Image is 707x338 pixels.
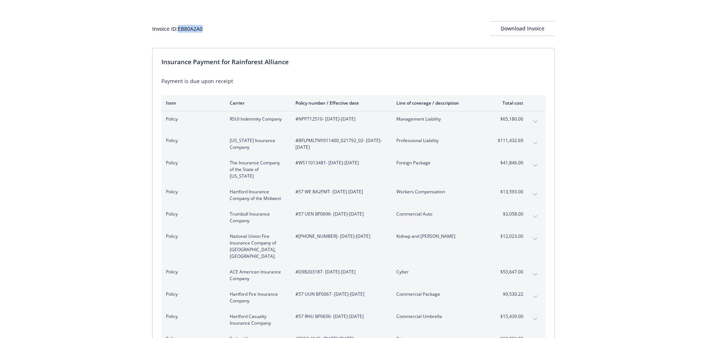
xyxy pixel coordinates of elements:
[529,313,541,325] button: expand content
[396,233,484,240] span: Kidnap and [PERSON_NAME]
[230,116,284,122] span: RSUI Indemnity Company
[161,264,546,286] div: PolicyACE American Insurance Company#D98203187- [DATE]-[DATE]Cyber$53,647.00expand content
[495,137,523,144] span: $111,432.69
[396,313,484,320] span: Commercial Umbrella
[166,313,218,320] span: Policy
[161,77,546,85] div: Payment is due upon receipt
[396,188,484,195] span: Workers Compensation
[230,291,284,304] span: Hartford Fire Insurance Company
[396,116,484,122] span: Management Liability
[230,160,284,180] span: The Insurance Company of the State of [US_STATE]
[396,137,484,144] span: Professional Liability
[396,100,484,106] div: Line of coverage / description
[152,25,203,33] div: Invoice ID: EB80A2A0
[161,229,546,264] div: PolicyNational Union Fire Insurance Company of [GEOGRAPHIC_DATA], [GEOGRAPHIC_DATA].#[PHONE_NUMBE...
[295,291,384,298] span: #57 UUN BF0067 - [DATE]-[DATE]
[161,155,546,184] div: PolicyThe Insurance Company of the State of [US_STATE]#WS11013481- [DATE]-[DATE]Foreign Package$4...
[161,111,546,133] div: PolicyRSUI Indemnity Company#NPP712510- [DATE]-[DATE]Management Liability$65,180.00expand content
[295,188,384,195] span: #57 WE BA2FMT - [DATE]-[DATE]
[295,160,384,166] span: #WS11013481 - [DATE]-[DATE]
[295,269,384,275] span: #D98203187 - [DATE]-[DATE]
[166,100,218,106] div: Item
[230,137,284,151] span: [US_STATE] Insurance Company
[396,269,484,275] span: Cyber
[295,233,384,240] span: #[PHONE_NUMBER] - [DATE]-[DATE]
[529,116,541,128] button: expand content
[230,188,284,202] span: Hartford Insurance Company of the Midwest
[161,286,546,309] div: PolicyHartford Fire Insurance Company#57 UUN BF0067- [DATE]-[DATE]Commercial Package$9,530.22expa...
[295,211,384,217] span: #57 UEN BF0696 - [DATE]-[DATE]
[161,184,546,206] div: PolicyHartford Insurance Company of the Midwest#57 WE BA2FMT- [DATE]-[DATE]Workers Compensation$1...
[230,313,284,326] span: Hartford Casualty Insurance Company
[529,233,541,245] button: expand content
[161,206,546,229] div: PolicyTrumbull Insurance Company#57 UEN BF0696- [DATE]-[DATE]Commercial Auto$3,058.00expand content
[230,211,284,224] span: Trumbull Insurance Company
[396,291,484,298] span: Commercial Package
[490,21,555,36] button: Download Invoice
[495,116,523,122] span: $65,180.00
[529,291,541,303] button: expand content
[166,269,218,275] span: Policy
[490,22,555,36] div: Download Invoice
[495,160,523,166] span: $41,846.00
[396,211,484,217] span: Commercial Auto
[396,160,484,166] span: Foreign Package
[529,160,541,171] button: expand content
[495,233,523,240] span: $12,023.00
[529,137,541,149] button: expand content
[529,269,541,280] button: expand content
[495,313,523,320] span: $15,439.00
[166,211,218,217] span: Policy
[495,291,523,298] span: $9,530.22
[295,116,384,122] span: #NPP712510 - [DATE]-[DATE]
[295,313,384,320] span: #57 RHU BF0656 - [DATE]-[DATE]
[295,100,384,106] div: Policy number / Effective date
[295,137,384,151] span: #BFLPMLTNY011400_021792_02 - [DATE]-[DATE]
[529,188,541,200] button: expand content
[230,269,284,282] span: ACE American Insurance Company
[230,233,284,260] span: National Union Fire Insurance Company of [GEOGRAPHIC_DATA], [GEOGRAPHIC_DATA].
[495,188,523,195] span: $13,593.00
[166,233,218,240] span: Policy
[161,133,546,155] div: Policy[US_STATE] Insurance Company#BFLPMLTNY011400_021792_02- [DATE]-[DATE]Professional Liability...
[166,291,218,298] span: Policy
[495,211,523,217] span: $3,058.00
[166,160,218,166] span: Policy
[529,211,541,223] button: expand content
[166,137,218,144] span: Policy
[166,188,218,195] span: Policy
[495,100,523,106] div: Total cost
[495,269,523,275] span: $53,647.00
[161,57,546,67] div: Insurance Payment for Rainforest Alliance
[161,309,546,331] div: PolicyHartford Casualty Insurance Company#57 RHU BF0656- [DATE]-[DATE]Commercial Umbrella$15,439....
[230,100,284,106] div: Carrier
[166,116,218,122] span: Policy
